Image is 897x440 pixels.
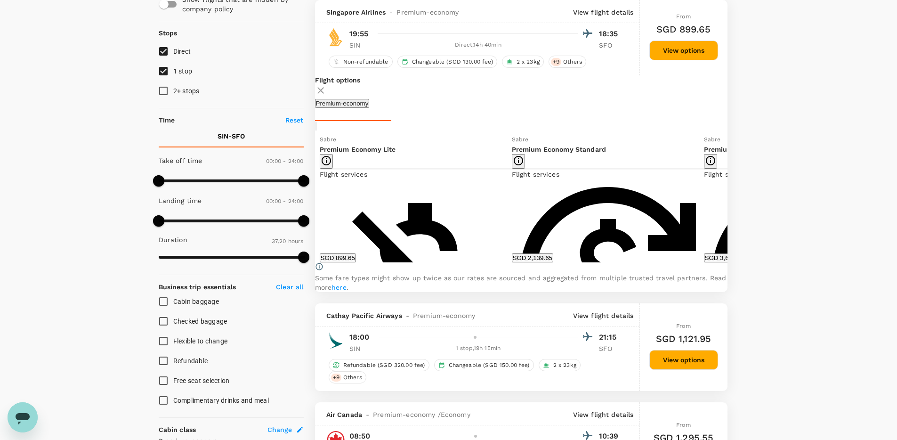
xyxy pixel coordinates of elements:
span: Premium-economy [413,311,475,320]
span: Flight services [320,171,367,178]
span: Flexible to change [173,337,228,345]
span: Others [339,374,366,382]
p: Flight options [315,75,727,85]
p: Some fare types might show up twice as our rates are sourced and aggregated from multiple trusted... [315,273,727,292]
span: Singapore Airlines [326,8,386,17]
div: 1 stop , 19h 15min [379,344,578,353]
span: Non-refundable [339,58,392,66]
p: Take off time [159,156,202,165]
p: Duration [159,235,187,244]
span: - [402,311,413,320]
p: View flight details [573,8,634,17]
div: 2 x 23kg [539,359,581,371]
span: 2 x 23kg [550,361,580,369]
img: SQ [326,28,345,47]
strong: Business trip essentials [159,283,236,291]
p: SIN - SFO [218,131,245,141]
span: 00:00 - 24:00 [266,198,304,204]
p: 18:00 [349,332,370,343]
span: Free seat selection [173,377,230,384]
div: Non-refundable [329,56,393,68]
div: Refundable (SGD 320.00 fee) [329,359,429,371]
span: 00:00 - 24:00 [266,158,304,164]
p: 19:55 [349,28,369,40]
button: SGD 3,615.65 [704,253,745,262]
div: +9Others [549,56,586,68]
span: Others [559,58,586,66]
span: 2+ stops [173,87,200,95]
p: Reset [285,115,304,125]
span: - [386,8,396,17]
span: Flight services [704,171,752,178]
span: Changeable (SGD 130.00 fee) [408,58,497,66]
span: Air Canada [326,410,363,419]
p: Landing time [159,196,202,205]
div: Direct , 14h 40min [379,41,578,50]
span: - [362,410,373,419]
p: Premium Economy Lite [320,145,512,154]
span: + 9 [551,58,561,66]
iframe: Button to launch messaging window [8,402,38,432]
span: From [676,422,691,428]
p: 18:35 [599,28,622,40]
span: Flight services [512,171,559,178]
strong: Cabin class [159,426,196,433]
p: SFO [599,344,622,353]
button: View options [649,350,718,370]
span: 1 stop [173,67,193,75]
button: View options [649,41,718,60]
span: Premium-economy [396,8,459,17]
button: SGD 2,139.65 [512,253,553,262]
p: Premium Economy Standard [512,145,704,154]
div: Changeable (SGD 130.00 fee) [397,56,497,68]
p: 21:15 [599,332,622,343]
span: 2 x 23kg [513,58,543,66]
span: + 9 [331,374,341,382]
span: From [676,13,691,20]
span: Change [267,425,292,434]
p: View flight details [573,410,634,419]
span: From [676,323,691,329]
a: here [331,284,347,291]
span: Sabre [512,136,529,143]
p: Time [159,115,175,125]
p: View flight details [573,311,634,320]
h6: SGD 1,121.95 [656,331,711,346]
span: Complimentary drinks and meal [173,397,269,404]
div: Changeable (SGD 150.00 fee) [434,359,534,371]
span: Cabin baggage [173,298,219,305]
p: SIN [349,41,373,50]
span: Checked baggage [173,318,227,325]
span: Cathay Pacific Airways [326,311,402,320]
p: Premium Economy Flexi [704,145,896,154]
div: 2 x 23kg [502,56,544,68]
p: SFO [599,41,622,50]
p: SIN [349,344,373,353]
span: Economy [441,410,470,419]
span: Refundable [173,357,208,365]
button: Premium-economy [315,99,370,108]
h6: SGD 899.65 [656,22,711,37]
span: Premium-economy / [373,410,441,419]
img: CX [326,331,345,350]
span: Changeable (SGD 150.00 fee) [445,361,533,369]
span: 37.20 hours [272,238,304,244]
span: Refundable (SGD 320.00 fee) [339,361,429,369]
span: Sabre [320,136,337,143]
strong: Stops [159,29,178,37]
p: Clear all [276,282,303,292]
div: +9Others [329,371,366,383]
span: Direct [173,48,191,55]
span: Sabre [704,136,721,143]
button: SGD 899.65 [320,253,356,262]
